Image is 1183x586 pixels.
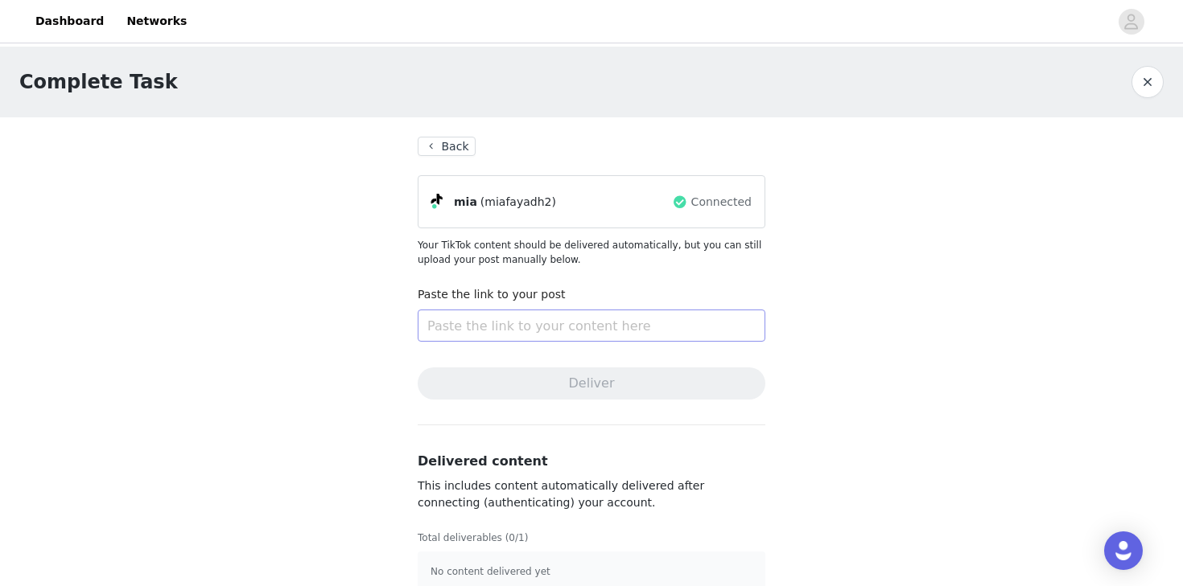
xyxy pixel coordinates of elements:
span: mia [454,194,477,211]
span: This includes content automatically delivered after connecting (authenticating) your account. [418,479,704,509]
input: Paste the link to your content here [418,309,765,342]
p: Total deliverables (0/1) [418,531,765,545]
p: No content delivered yet [431,564,752,579]
button: Back [418,137,476,156]
div: Open Intercom Messenger [1104,531,1143,570]
span: (miafayadh2) [480,194,556,211]
a: Dashboard [26,3,113,39]
a: Networks [117,3,196,39]
button: Deliver [418,367,765,400]
div: avatar [1123,9,1139,35]
h3: Delivered content [418,452,765,471]
span: Connected [691,194,752,211]
h1: Complete Task [19,68,178,96]
label: Paste the link to your post [418,288,566,301]
p: Your TikTok content should be delivered automatically, but you can still upload your post manuall... [418,238,765,267]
